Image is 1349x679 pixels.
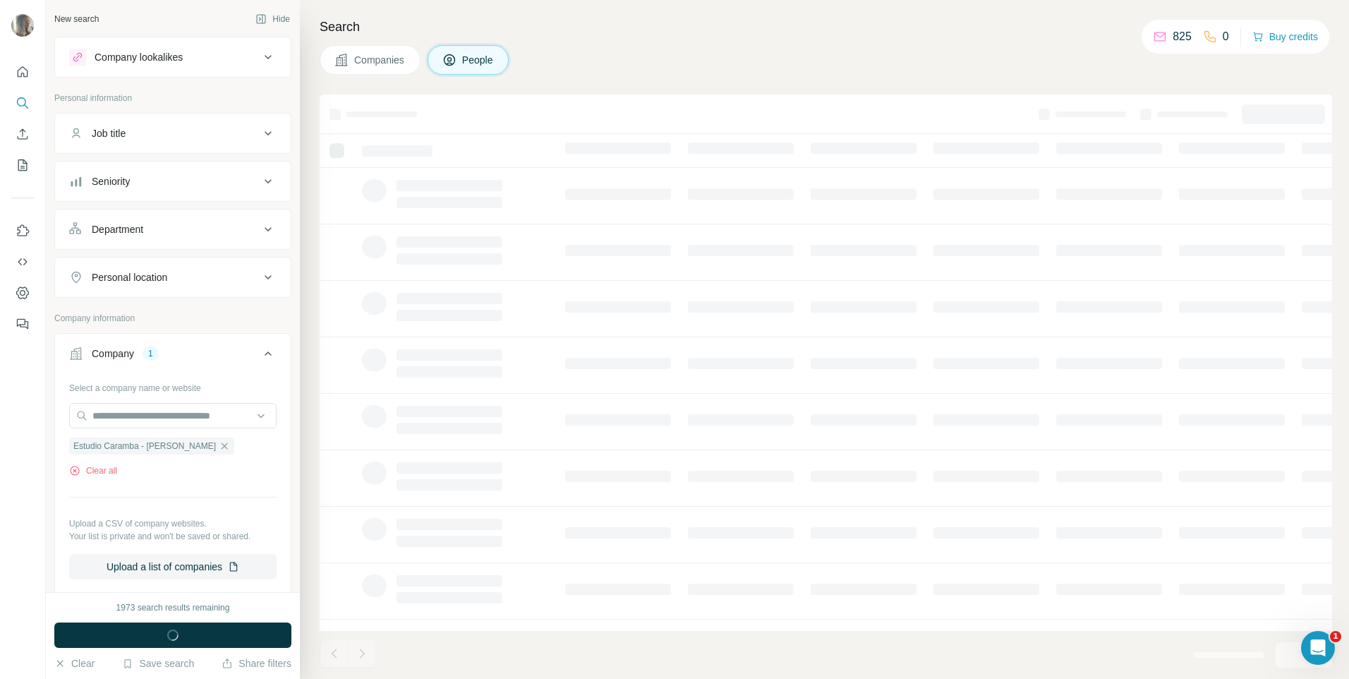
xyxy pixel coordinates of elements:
[92,222,143,236] div: Department
[54,92,291,104] p: Personal information
[11,152,34,178] button: My lists
[1223,28,1229,45] p: 0
[11,59,34,85] button: Quick start
[69,530,277,543] p: Your list is private and won't be saved or shared.
[95,50,183,64] div: Company lookalikes
[69,376,277,395] div: Select a company name or website
[55,212,291,246] button: Department
[55,164,291,198] button: Seniority
[354,53,406,67] span: Companies
[92,347,134,361] div: Company
[462,53,495,67] span: People
[11,90,34,116] button: Search
[122,656,194,671] button: Save search
[54,656,95,671] button: Clear
[73,440,216,452] span: Estudio Caramba - [PERSON_NAME]
[1301,631,1335,665] iframe: Intercom live chat
[1330,631,1341,642] span: 1
[55,40,291,74] button: Company lookalikes
[1252,27,1318,47] button: Buy credits
[69,464,117,477] button: Clear all
[11,14,34,37] img: Avatar
[55,116,291,150] button: Job title
[1173,28,1192,45] p: 825
[222,656,291,671] button: Share filters
[69,554,277,579] button: Upload a list of companies
[246,8,300,30] button: Hide
[11,249,34,275] button: Use Surfe API
[54,13,99,25] div: New search
[11,280,34,306] button: Dashboard
[11,218,34,244] button: Use Surfe on LinkedIn
[92,174,130,188] div: Seniority
[92,270,167,284] div: Personal location
[116,601,230,614] div: 1973 search results remaining
[54,312,291,325] p: Company information
[11,121,34,147] button: Enrich CSV
[55,260,291,294] button: Personal location
[320,17,1332,37] h4: Search
[92,126,126,140] div: Job title
[55,337,291,376] button: Company1
[69,517,277,530] p: Upload a CSV of company websites.
[143,347,159,360] div: 1
[11,311,34,337] button: Feedback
